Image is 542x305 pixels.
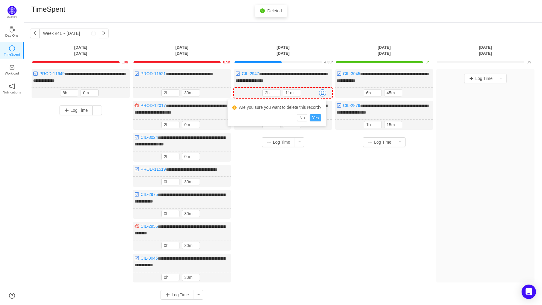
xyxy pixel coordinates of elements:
img: 10318 [134,71,139,76]
a: icon: notificationNotifications [9,85,15,91]
button: icon: left [30,29,40,38]
a: CIL-2947 [242,71,259,76]
i: icon: exclamation-circle [232,105,237,110]
span: 10h [122,60,128,64]
img: Quantify [8,6,17,15]
span: 8.5h [223,60,230,64]
span: 4.33h [324,60,333,64]
h1: TimeSpent [31,5,65,14]
th: [DATE] [DATE] [30,44,131,56]
button: Yes [310,114,321,121]
button: icon: ellipsis [396,137,406,147]
p: Day One [5,33,18,38]
span: 8h [425,60,429,64]
button: Log Time [161,290,194,300]
button: icon: ellipsis [92,105,102,115]
p: Workload [5,71,19,76]
th: [DATE] [DATE] [435,44,536,56]
input: Select a week [39,29,99,38]
button: icon: delete [319,89,326,96]
i: icon: coffee [9,26,15,32]
button: icon: ellipsis [295,137,304,147]
img: 10318 [134,256,139,261]
span: Deleted [267,8,282,13]
img: 10303 [134,103,139,108]
button: No [297,114,307,121]
a: CIL-3045 [141,256,158,261]
img: 10318 [337,71,341,76]
a: CIL-3024 [141,135,158,140]
div: Are you sure you want to delete this record? [232,104,321,111]
button: Log Time [262,137,295,147]
button: icon: ellipsis [194,290,203,300]
p: Notifications [3,90,21,95]
p: TimeSpent [4,52,20,57]
button: Log Time [464,74,498,83]
th: [DATE] [DATE] [232,44,334,56]
a: CIL-2879 [343,103,360,108]
a: PROD-11649 [39,71,65,76]
img: 10318 [134,135,139,140]
img: 10303 [134,224,139,229]
span: 0h [527,60,531,64]
a: CIL-3045 [343,71,360,76]
a: icon: coffeeDay One [9,28,15,34]
i: icon: notification [9,83,15,89]
i: icon: calendar [91,31,96,35]
img: 10318 [235,71,240,76]
i: icon: check-circle [260,8,265,13]
a: PROD-11521 [141,71,166,76]
button: icon: right [99,29,109,38]
img: 10318 [134,192,139,197]
button: Log Time [60,105,93,115]
button: icon: ellipsis [497,74,507,83]
i: icon: inbox [9,64,15,70]
a: PROD-11519 [141,167,166,172]
div: Open Intercom Messenger [522,285,536,299]
th: [DATE] [DATE] [334,44,435,56]
th: [DATE] [DATE] [131,44,233,56]
a: PROD-12017 [141,103,166,108]
a: CIL-2975 [141,192,158,197]
img: 10318 [337,103,341,108]
a: icon: clock-circleTimeSpent [9,47,15,53]
img: 10318 [134,167,139,172]
img: 10318 [33,71,38,76]
a: icon: inboxWorkload [9,66,15,72]
p: Quantify [7,15,17,19]
a: icon: question-circle [9,293,15,299]
i: icon: clock-circle [9,45,15,51]
button: Log Time [363,137,396,147]
a: CIL-2955 [141,224,158,229]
